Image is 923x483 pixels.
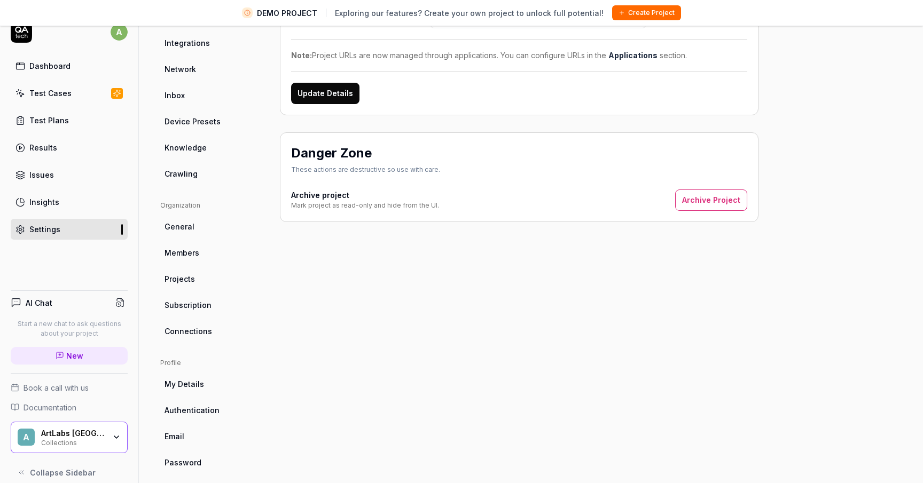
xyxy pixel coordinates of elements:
[18,429,35,446] span: A
[29,88,72,99] div: Test Cases
[160,426,263,446] a: Email
[11,402,128,413] a: Documentation
[160,33,263,53] a: Integrations
[160,400,263,420] a: Authentication
[291,189,439,201] h4: Archive project
[11,382,128,393] a: Book a call with us
[24,402,76,413] span: Documentation
[11,83,128,104] a: Test Cases
[11,319,128,338] p: Start a new chat to ask questions about your project
[612,5,681,20] button: Create Project
[29,60,71,72] div: Dashboard
[160,374,263,394] a: My Details
[291,50,747,61] div: Project URLs are now managed through applications. You can configure URLs in the section.
[24,382,89,393] span: Book a call with us
[291,165,440,175] div: These actions are destructive so use with care.
[160,85,263,105] a: Inbox
[111,21,128,43] button: a
[675,189,747,211] button: Archive Project
[11,56,128,76] a: Dashboard
[165,378,204,390] span: My Details
[257,7,317,19] span: DEMO PROJECT
[111,23,128,41] span: a
[41,438,105,446] div: Collections
[29,224,60,235] div: Settings
[165,37,210,49] span: Integrations
[160,243,263,263] a: Members
[165,142,207,153] span: Knowledge
[165,326,212,337] span: Connections
[160,59,263,79] a: Network
[291,83,359,104] button: Update Details
[160,201,263,210] div: Organization
[29,142,57,153] div: Results
[165,247,199,258] span: Members
[160,164,263,184] a: Crawling
[160,112,263,131] a: Device Presets
[291,201,439,210] div: Mark project as read-only and hide from the UI.
[291,51,312,60] strong: Note:
[11,137,128,158] a: Results
[160,321,263,341] a: Connections
[160,217,263,236] a: General
[11,110,128,131] a: Test Plans
[165,168,198,179] span: Crawling
[30,467,96,478] span: Collapse Sidebar
[160,138,263,157] a: Knowledge
[66,350,83,361] span: New
[165,90,185,101] span: Inbox
[11,347,128,365] a: New
[165,431,184,442] span: Email
[335,7,604,19] span: Exploring our features? Create your own project to unlock full potential!
[165,405,220,416] span: Authentication
[160,358,263,368] div: Profile
[11,192,128,212] a: Insights
[11,462,128,483] button: Collapse Sidebar
[291,144,372,163] h2: Danger Zone
[29,169,54,180] div: Issues
[11,422,128,454] button: AArtLabs [GEOGRAPHIC_DATA]Collections
[41,429,105,438] div: ArtLabs Europe
[160,453,263,472] a: Password
[11,219,128,240] a: Settings
[165,457,201,468] span: Password
[165,273,195,284] span: Projects
[11,164,128,185] a: Issues
[165,64,196,75] span: Network
[608,51,658,60] a: Applications
[160,269,263,289] a: Projects
[29,115,69,126] div: Test Plans
[26,297,52,308] h4: AI Chat
[29,196,59,208] div: Insights
[165,116,221,127] span: Device Presets
[165,299,212,311] span: Subscription
[165,221,194,232] span: General
[160,295,263,315] a: Subscription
